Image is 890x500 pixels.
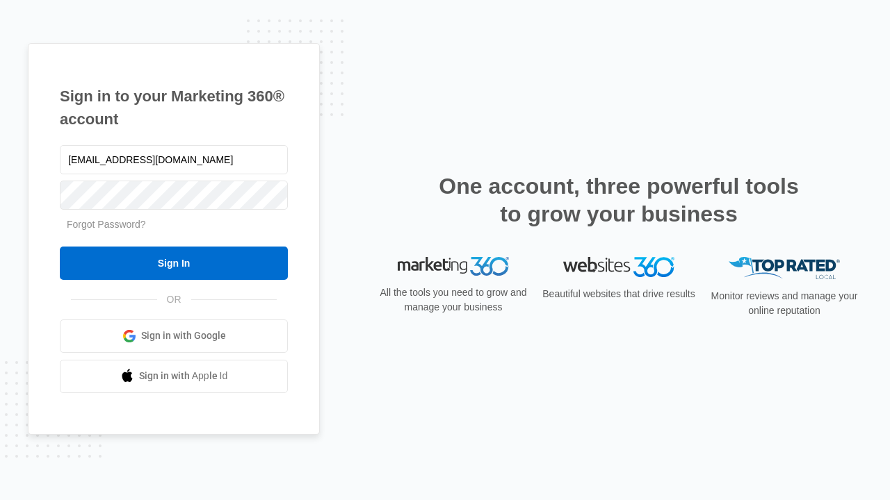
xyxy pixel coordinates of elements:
[157,292,191,307] span: OR
[563,257,674,277] img: Websites 360
[375,285,531,315] p: All the tools you need to grow and manage your business
[541,287,697,301] p: Beautiful websites that drive results
[67,219,146,230] a: Forgot Password?
[60,360,288,393] a: Sign in with Apple Id
[435,172,803,228] h2: One account, three powerful tools to grow your business
[729,257,840,280] img: Top Rated Local
[139,369,228,383] span: Sign in with Apple Id
[706,289,862,318] p: Monitor reviews and manage your online reputation
[60,85,288,131] h1: Sign in to your Marketing 360® account
[398,257,509,276] img: Marketing 360
[60,319,288,353] a: Sign in with Google
[141,328,226,343] span: Sign in with Google
[60,145,288,174] input: Email
[60,247,288,280] input: Sign In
